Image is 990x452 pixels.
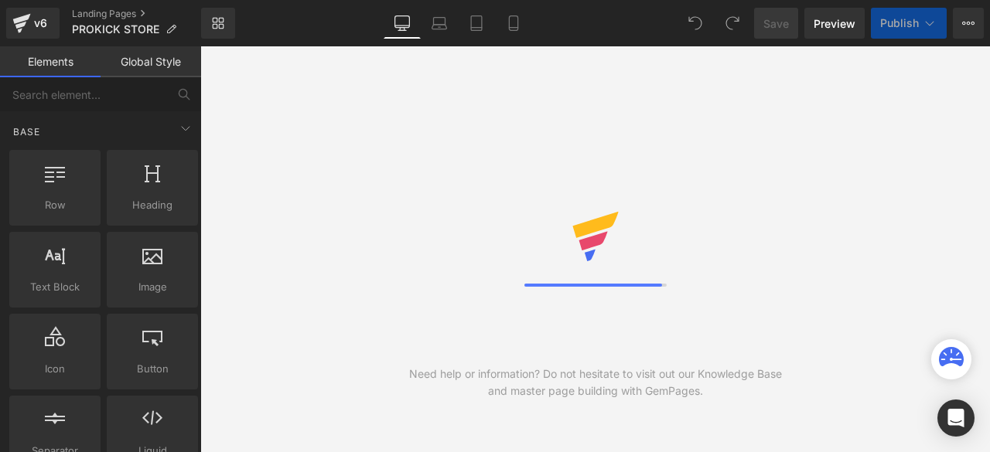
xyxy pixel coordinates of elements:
[72,8,201,20] a: Landing Pages
[12,124,42,139] span: Base
[111,361,193,377] span: Button
[14,361,96,377] span: Icon
[495,8,532,39] a: Mobile
[680,8,711,39] button: Undo
[871,8,947,39] button: Publish
[398,365,793,399] div: Need help or information? Do not hesitate to visit out our Knowledge Base and master page buildin...
[111,279,193,295] span: Image
[14,197,96,213] span: Row
[111,197,193,213] span: Heading
[937,399,975,437] div: Open Intercom Messenger
[14,279,96,295] span: Text Block
[101,46,201,77] a: Global Style
[880,17,919,29] span: Publish
[6,8,60,39] a: v6
[201,8,235,39] a: New Library
[717,8,748,39] button: Redo
[804,8,865,39] a: Preview
[421,8,458,39] a: Laptop
[458,8,495,39] a: Tablet
[31,13,50,33] div: v6
[384,8,421,39] a: Desktop
[763,15,789,32] span: Save
[814,15,855,32] span: Preview
[953,8,984,39] button: More
[72,23,159,36] span: PROKICK STORE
